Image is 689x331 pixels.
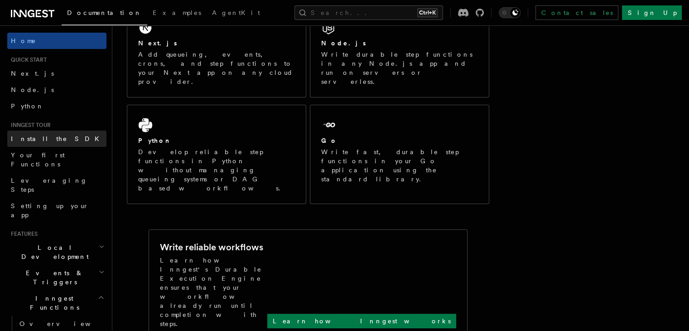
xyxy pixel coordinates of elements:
a: Setting up your app [7,198,106,223]
span: Next.js [11,70,54,77]
a: Next.js [7,65,106,82]
a: GoWrite fast, durable step functions in your Go application using the standard library. [310,105,489,204]
span: Quick start [7,56,47,63]
a: Documentation [62,3,147,25]
p: Develop reliable step functions in Python without managing queueing systems or DAG based workflows. [138,147,295,193]
span: Home [11,36,36,45]
span: Install the SDK [11,135,105,142]
span: Setting up your app [11,202,89,219]
span: Examples [153,9,201,16]
a: Sign Up [622,5,682,20]
span: Node.js [11,86,54,93]
a: PythonDevelop reliable step functions in Python without managing queueing systems or DAG based wo... [127,105,306,204]
p: Learn how Inngest's Durable Execution Engine ensures that your workflow already run until complet... [160,256,267,328]
kbd: Ctrl+K [417,8,438,17]
h2: Go [321,136,337,145]
span: Inngest tour [7,122,51,129]
a: Next.jsAdd queueing, events, crons, and step functions to your Next app on any cloud provider. [127,7,306,97]
button: Local Development [7,239,106,265]
a: Install the SDK [7,131,106,147]
a: Python [7,98,106,114]
h2: Write reliable workflows [160,241,263,253]
span: Overview [19,320,113,327]
p: Learn how Inngest works [273,316,451,326]
span: Leveraging Steps [11,177,87,193]
span: Your first Functions [11,151,65,168]
button: Inngest Functions [7,290,106,316]
span: Features [7,230,38,238]
span: Inngest Functions [7,294,98,312]
span: Events & Triggers [7,268,99,287]
span: Local Development [7,243,99,261]
a: Home [7,33,106,49]
a: Leveraging Steps [7,172,106,198]
span: Python [11,102,44,110]
a: Node.jsWrite durable step functions in any Node.js app and run on servers or serverless. [310,7,489,97]
h2: Node.js [321,39,366,48]
button: Search...Ctrl+K [294,5,443,20]
a: Node.js [7,82,106,98]
a: Examples [147,3,207,24]
h2: Python [138,136,172,145]
p: Write durable step functions in any Node.js app and run on servers or serverless. [321,50,478,86]
button: Events & Triggers [7,265,106,290]
button: Toggle dark mode [499,7,520,18]
a: Contact sales [535,5,618,20]
a: AgentKit [207,3,265,24]
p: Add queueing, events, crons, and step functions to your Next app on any cloud provider. [138,50,295,86]
h2: Next.js [138,39,177,48]
a: Your first Functions [7,147,106,172]
p: Write fast, durable step functions in your Go application using the standard library. [321,147,478,184]
a: Learn how Inngest works [267,314,456,328]
span: Documentation [67,9,142,16]
span: AgentKit [212,9,260,16]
